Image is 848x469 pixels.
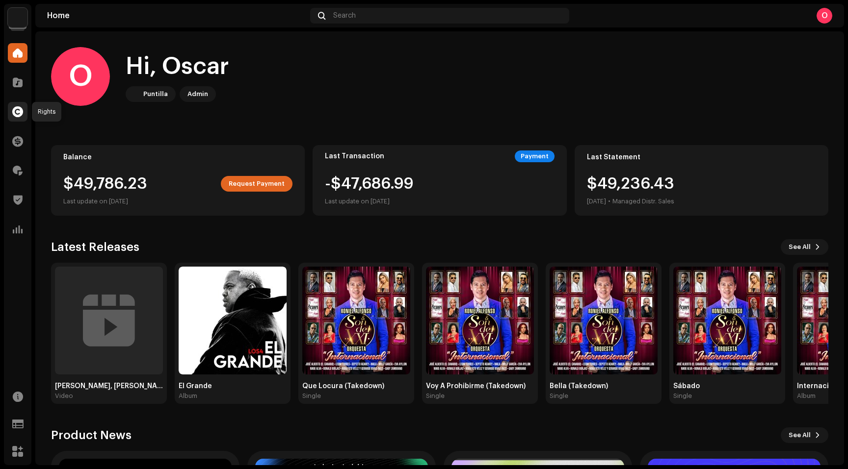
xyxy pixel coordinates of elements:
div: Admin [187,88,208,100]
img: aaeb2668-74f1-4a13-be73-0463f25026be [179,267,287,374]
button: See All [781,427,828,443]
div: El Grande [179,382,287,390]
div: O [51,47,110,106]
div: Last Statement [587,153,816,161]
img: a6437e74-8c8e-4f74-a1ce-131745af0155 [128,88,139,100]
div: Managed Distr. Sales [612,196,674,207]
div: Hi, Oscar [126,51,229,82]
div: Last Transaction [325,152,384,160]
img: 58019ce1-785d-43e2-b974-88b7bf3b60b2 [673,267,781,374]
div: Balance [63,153,292,161]
div: [DATE] [587,196,606,207]
span: Search [333,12,356,20]
button: Request Payment [221,176,292,192]
div: Voy A Prohibirme (Takedown) [426,382,534,390]
div: Que Locura (Takedown) [302,382,410,390]
div: Puntilla [143,88,168,100]
div: Payment [515,150,555,162]
div: Last update on [DATE] [325,196,414,207]
div: Last update on [DATE] [63,196,292,207]
img: d7a559f1-3cb0-4f55-bcd5-c1835d266fb9 [426,267,534,374]
div: Album [797,392,816,400]
re-o-card-value: Balance [51,145,305,216]
div: Bella (Takedown) [550,382,658,390]
div: Album [179,392,197,400]
div: Home [47,12,306,20]
img: ed4bb948-22f6-4cd0-a26c-ef6d1f6fc2c5 [550,267,658,374]
div: Single [302,392,321,400]
span: See All [789,425,811,445]
span: Request Payment [229,174,285,194]
img: a6437e74-8c8e-4f74-a1ce-131745af0155 [8,8,27,27]
h3: Product News [51,427,132,443]
div: Single [426,392,445,400]
button: See All [781,239,828,255]
div: Video [55,392,73,400]
div: Sábado [673,382,781,390]
div: O [817,8,832,24]
re-o-card-value: Last Statement [575,145,828,216]
h3: Latest Releases [51,239,139,255]
div: Single [550,392,568,400]
span: See All [789,237,811,257]
div: [PERSON_NAME], [PERSON_NAME] [Lyric Video] [55,382,163,390]
div: Single [673,392,692,400]
img: e1e6889f-7887-468d-8779-d78b027f6245 [302,267,410,374]
div: • [608,196,610,207]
